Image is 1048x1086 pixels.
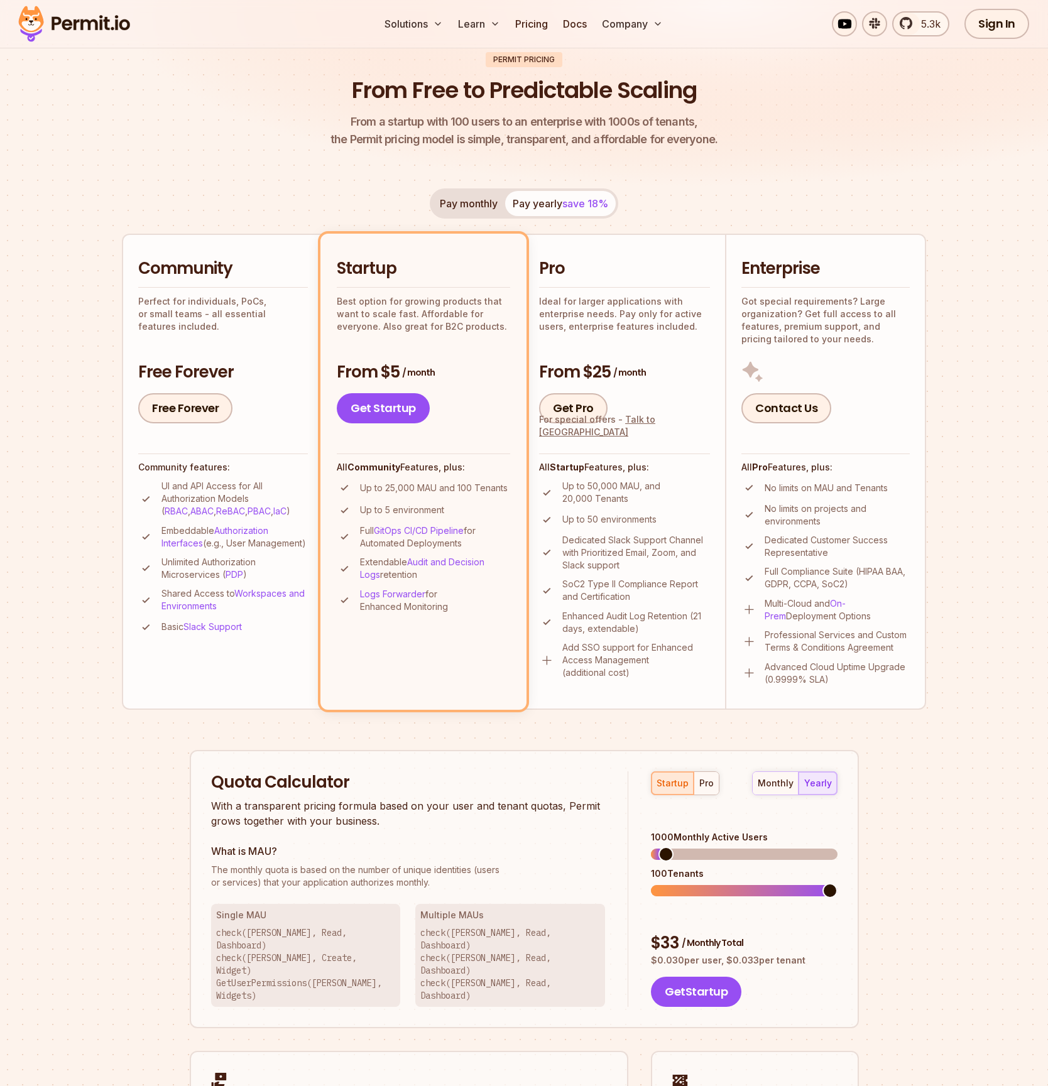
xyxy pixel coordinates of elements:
[539,413,710,438] div: For special offers -
[892,11,949,36] a: 5.3k
[486,52,562,67] div: Permit Pricing
[337,258,510,280] h2: Startup
[216,909,396,921] h3: Single MAU
[914,16,941,31] span: 5.3k
[161,556,308,581] p: Unlimited Authorization Microservices ( )
[613,366,646,379] span: / month
[211,798,606,828] p: With a transparent pricing formula based on your user and tenant quotas, Permit grows together wi...
[964,9,1029,39] a: Sign In
[765,629,910,654] p: Professional Services and Custom Terms & Conditions Agreement
[765,565,910,590] p: Full Compliance Suite (HIPAA BAA, GDPR, CCPA, SoC2)
[248,506,271,516] a: PBAC
[138,361,308,384] h3: Free Forever
[651,932,837,955] div: $ 33
[138,393,232,423] a: Free Forever
[741,258,910,280] h2: Enterprise
[651,954,837,967] p: $ 0.030 per user, $ 0.033 per tenant
[765,482,888,494] p: No limits on MAU and Tenants
[597,11,668,36] button: Company
[741,461,910,474] h4: All Features, plus:
[360,524,510,550] p: Full for Automated Deployments
[138,295,308,333] p: Perfect for individuals, PoCs, or small teams - all essential features included.
[273,506,287,516] a: IaC
[211,771,606,794] h2: Quota Calculator
[211,844,606,859] h3: What is MAU?
[161,480,308,518] p: UI and API Access for All Authorization Models ( , , , , )
[161,525,268,548] a: Authorization Interfaces
[402,366,435,379] span: / month
[337,361,510,384] h3: From $5
[360,588,510,613] p: for Enhanced Monitoring
[765,598,846,621] a: On-Prem
[453,11,505,36] button: Learn
[562,534,710,572] p: Dedicated Slack Support Channel with Prioritized Email, Zoom, and Slack support
[651,867,837,880] div: 100 Tenants
[562,641,710,679] p: Add SSO support for Enhanced Access Management (additional cost)
[330,113,718,148] p: the Permit pricing model is simple, transparent, and affordable for everyone.
[420,909,600,921] h3: Multiple MAUs
[741,295,910,345] p: Got special requirements? Large organization? Get full access to all features, premium support, a...
[510,11,553,36] a: Pricing
[138,258,308,280] h2: Community
[558,11,592,36] a: Docs
[165,506,188,516] a: RBAC
[337,295,510,333] p: Best option for growing products that want to scale fast. Affordable for everyone. Also great for...
[226,569,243,580] a: PDP
[765,661,910,686] p: Advanced Cloud Uptime Upgrade (0.9999% SLA)
[138,461,308,474] h4: Community features:
[216,506,245,516] a: ReBAC
[211,864,606,889] p: or services) that your application authorizes monthly.
[352,75,697,106] h1: From Free to Predictable Scaling
[360,589,425,599] a: Logs Forwarder
[161,621,242,633] p: Basic
[699,777,714,790] div: pro
[539,258,710,280] h2: Pro
[651,977,741,1007] button: GetStartup
[183,621,242,632] a: Slack Support
[752,462,768,472] strong: Pro
[211,864,606,876] span: The monthly quota is based on the number of unique identities (users
[539,393,608,423] a: Get Pro
[330,113,718,131] span: From a startup with 100 users to an enterprise with 1000s of tenants,
[550,462,584,472] strong: Startup
[539,295,710,333] p: Ideal for larger applications with enterprise needs. Pay only for active users, enterprise featur...
[682,937,743,949] span: / Monthly Total
[360,557,484,580] a: Audit and Decision Logs
[765,534,910,559] p: Dedicated Customer Success Representative
[13,3,136,45] img: Permit logo
[562,480,710,505] p: Up to 50,000 MAU, and 20,000 Tenants
[347,462,400,472] strong: Community
[161,587,308,612] p: Shared Access to
[337,461,510,474] h4: All Features, plus:
[161,524,308,550] p: Embeddable (e.g., User Management)
[374,525,464,536] a: GitOps CI/CD Pipeline
[562,513,657,526] p: Up to 50 environments
[562,610,710,635] p: Enhanced Audit Log Retention (21 days, extendable)
[539,361,710,384] h3: From $25
[360,504,444,516] p: Up to 5 environment
[216,926,396,1002] p: check([PERSON_NAME], Read, Dashboard) check([PERSON_NAME], Create, Widget) GetUserPermissions([PE...
[360,482,508,494] p: Up to 25,000 MAU and 100 Tenants
[765,502,910,528] p: No limits on projects and environments
[741,393,831,423] a: Contact Us
[432,191,505,216] button: Pay monthly
[562,578,710,603] p: SoC2 Type II Compliance Report and Certification
[379,11,448,36] button: Solutions
[337,393,430,423] a: Get Startup
[420,926,600,1002] p: check([PERSON_NAME], Read, Dashboard) check([PERSON_NAME], Read, Dashboard) check([PERSON_NAME], ...
[360,556,510,581] p: Extendable retention
[190,506,214,516] a: ABAC
[539,461,710,474] h4: All Features, plus:
[758,777,794,790] div: monthly
[651,831,837,844] div: 1000 Monthly Active Users
[765,597,910,622] p: Multi-Cloud and Deployment Options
